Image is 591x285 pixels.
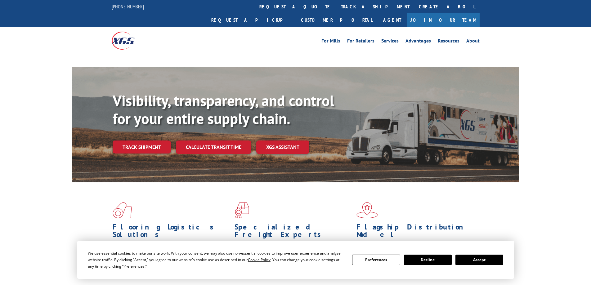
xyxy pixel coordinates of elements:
[407,13,480,27] a: Join Our Team
[377,13,407,27] a: Agent
[77,241,514,279] div: Cookie Consent Prompt
[235,202,249,218] img: xgs-icon-focused-on-flooring-red
[321,38,340,45] a: For Mills
[112,3,144,10] a: [PHONE_NUMBER]
[405,38,431,45] a: Advantages
[123,264,145,269] span: Preferences
[455,255,503,265] button: Accept
[438,38,459,45] a: Resources
[88,250,345,269] div: We use essential cookies to make our site work. With your consent, we may also use non-essential ...
[466,38,480,45] a: About
[347,38,374,45] a: For Retailers
[296,13,377,27] a: Customer Portal
[356,202,378,218] img: xgs-icon-flagship-distribution-model-red
[248,257,271,262] span: Cookie Policy
[176,140,251,154] a: Calculate transit time
[235,223,352,241] h1: Specialized Freight Experts
[207,13,296,27] a: Request a pickup
[381,38,399,45] a: Services
[113,202,132,218] img: xgs-icon-total-supply-chain-intelligence-red
[113,223,230,241] h1: Flooring Logistics Solutions
[404,255,452,265] button: Decline
[113,91,334,128] b: Visibility, transparency, and control for your entire supply chain.
[356,223,474,241] h1: Flagship Distribution Model
[113,140,171,154] a: Track shipment
[352,255,400,265] button: Preferences
[256,140,309,154] a: XGS ASSISTANT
